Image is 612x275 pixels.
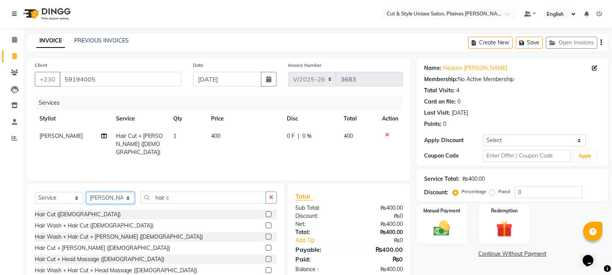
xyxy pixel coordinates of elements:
span: | [298,132,299,140]
label: Fixed [498,188,510,195]
a: Add Tip [290,236,359,244]
a: Continue Without Payment [418,250,607,258]
div: ₨0 [359,236,409,244]
span: [PERSON_NAME] [39,132,83,139]
th: Total [339,110,377,127]
label: Redemption [491,207,518,214]
label: Percentage [462,188,486,195]
th: Stylist [35,110,111,127]
a: INVOICE [36,34,65,48]
div: ₨0 [349,255,409,264]
label: Invoice Number [288,62,322,69]
span: 0 % [302,132,312,140]
label: Manual Payment [423,207,460,214]
div: Hair Cut + Head Massage ([DEMOGRAPHIC_DATA]) [35,255,164,263]
iframe: chat widget [580,244,604,267]
div: 4 [456,87,459,95]
th: Qty [169,110,206,127]
span: 400 [211,132,220,139]
span: 1 [173,132,176,139]
span: Hair Cut + [PERSON_NAME] ([DEMOGRAPHIC_DATA]) [116,132,163,156]
span: Total [295,192,313,200]
div: Total: [290,228,349,236]
img: logo [20,3,73,25]
button: Open Invoices [546,37,597,49]
div: ₨400.00 [349,245,409,254]
label: Client [35,62,47,69]
div: Coupon Code [424,152,483,160]
div: Hair Wash + Hair Cut ([DEMOGRAPHIC_DATA]) [35,222,153,230]
div: 0 [457,98,460,106]
input: Search by Name/Mobile/Email/Code [60,72,181,87]
div: Apply Discount [424,136,483,144]
img: _gift.svg [491,219,518,239]
label: Date [193,62,203,69]
div: Hair Cut + [PERSON_NAME] ([DEMOGRAPHIC_DATA]) [35,244,170,252]
button: +230 [35,72,60,87]
span: 0 F [287,132,295,140]
button: Create New [468,37,513,49]
input: Enter Offer / Coupon Code [483,150,571,162]
input: Search or Scan [140,192,266,204]
div: Hair Cut ([DEMOGRAPHIC_DATA]) [35,210,121,219]
div: Hair Wash + Hair Cut + Head Massage ([DEMOGRAPHIC_DATA]) [35,267,197,275]
div: Balance : [290,265,349,273]
div: ₨400.00 [349,228,409,236]
th: Action [377,110,403,127]
div: Sub Total: [290,204,349,212]
a: Heaven [PERSON_NAME] [443,64,507,72]
div: Membership: [424,75,458,83]
th: Disc [282,110,339,127]
div: ₨400.00 [349,204,409,212]
div: No Active Membership [424,75,600,83]
div: Paid: [290,255,349,264]
div: ₨400.00 [349,265,409,273]
div: Service Total: [424,175,459,183]
div: Total Visits: [424,87,455,95]
th: Service [111,110,169,127]
span: 400 [344,132,353,139]
div: Services [36,96,409,110]
div: Net: [290,220,349,228]
div: Discount: [424,188,448,197]
div: Hair Wash + Hair Cut + [PERSON_NAME] ([DEMOGRAPHIC_DATA]) [35,233,203,241]
button: Apply [574,150,596,162]
div: ₨0 [349,212,409,220]
div: Last Visit: [424,109,450,117]
button: Save [516,37,543,49]
div: 0 [443,120,446,128]
div: ₨400.00 [462,175,485,183]
div: Payable: [290,245,349,254]
div: ₨400.00 [349,220,409,228]
div: Card on file: [424,98,456,106]
div: [DATE] [452,109,468,117]
div: Points: [424,120,442,128]
div: Discount: [290,212,349,220]
div: Name: [424,64,442,72]
img: _cash.svg [428,219,455,238]
a: PREVIOUS INVOICES [74,37,129,44]
th: Price [206,110,282,127]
